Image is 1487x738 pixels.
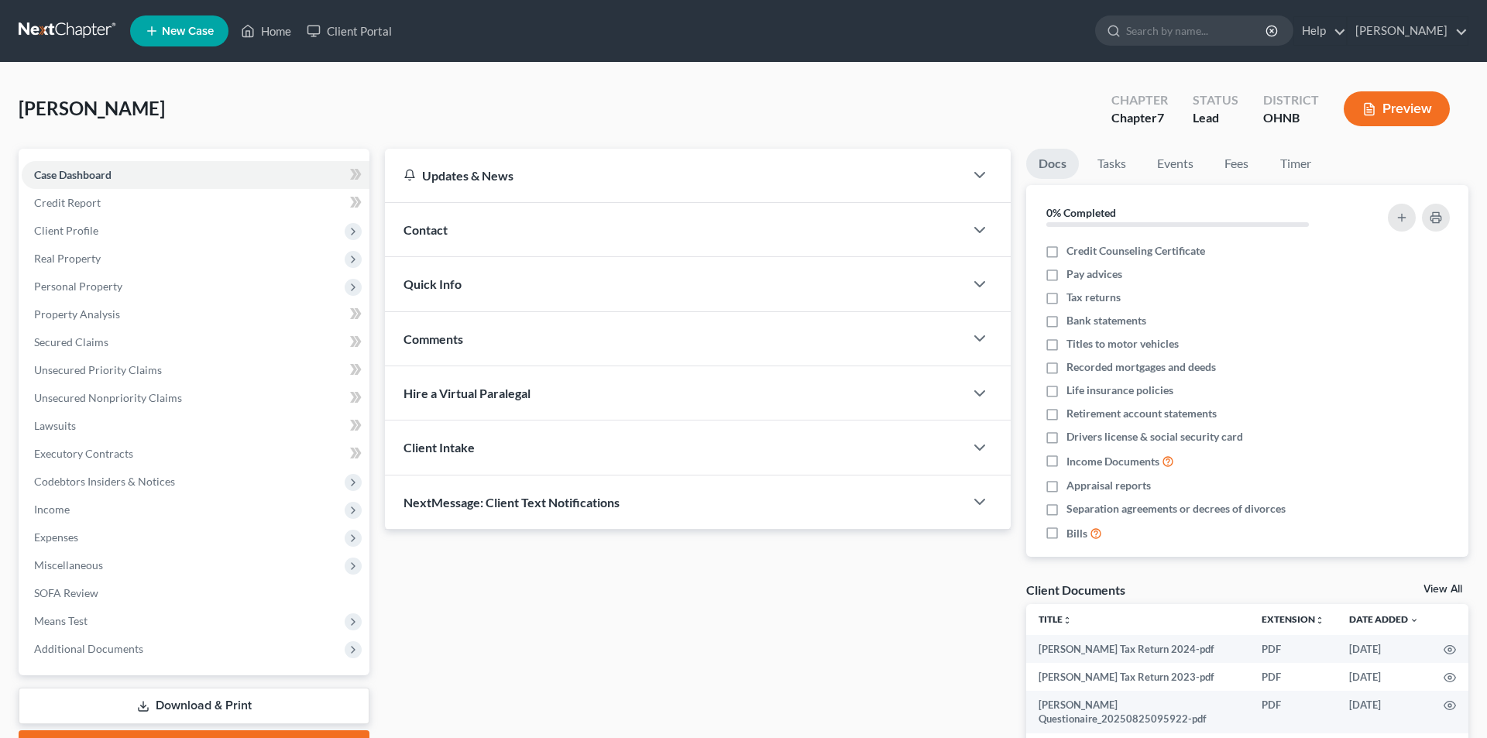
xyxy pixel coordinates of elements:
td: [DATE] [1337,635,1431,663]
span: SOFA Review [34,586,98,599]
i: unfold_more [1063,616,1072,625]
span: Income Documents [1066,454,1159,469]
span: Unsecured Priority Claims [34,363,162,376]
a: Unsecured Nonpriority Claims [22,384,369,412]
span: Titles to motor vehicles [1066,336,1179,352]
td: PDF [1249,663,1337,691]
span: Lawsuits [34,419,76,432]
span: Means Test [34,614,88,627]
a: Download & Print [19,688,369,724]
a: Unsecured Priority Claims [22,356,369,384]
span: New Case [162,26,214,37]
span: Hire a Virtual Paralegal [404,386,531,400]
span: Real Property [34,252,101,265]
span: Life insurance policies [1066,383,1173,398]
input: Search by name... [1126,16,1268,45]
span: Personal Property [34,280,122,293]
span: [PERSON_NAME] [19,97,165,119]
td: PDF [1249,691,1337,733]
div: Chapter [1111,91,1168,109]
a: Case Dashboard [22,161,369,189]
span: Pay advices [1066,266,1122,282]
button: Preview [1344,91,1450,126]
a: Home [233,17,299,45]
span: Credit Report [34,196,101,209]
a: Lawsuits [22,412,369,440]
div: Status [1193,91,1238,109]
span: Client Intake [404,440,475,455]
span: Appraisal reports [1066,478,1151,493]
div: Chapter [1111,109,1168,127]
div: Lead [1193,109,1238,127]
div: District [1263,91,1319,109]
a: Credit Report [22,189,369,217]
a: Extensionunfold_more [1262,613,1324,625]
strong: 0% Completed [1046,206,1116,219]
a: Fees [1212,149,1262,179]
span: Income [34,503,70,516]
div: OHNB [1263,109,1319,127]
td: [DATE] [1337,663,1431,691]
a: Executory Contracts [22,440,369,468]
span: Executory Contracts [34,447,133,460]
i: unfold_more [1315,616,1324,625]
span: Case Dashboard [34,168,112,181]
td: [PERSON_NAME] Questionaire_20250825095922-pdf [1026,691,1249,733]
span: Quick Info [404,276,462,291]
a: [PERSON_NAME] [1348,17,1468,45]
span: Unsecured Nonpriority Claims [34,391,182,404]
td: [DATE] [1337,691,1431,733]
span: Separation agreements or decrees of divorces [1066,501,1286,517]
a: Docs [1026,149,1079,179]
span: Drivers license & social security card [1066,429,1243,445]
a: Client Portal [299,17,400,45]
div: Updates & News [404,167,946,184]
td: PDF [1249,635,1337,663]
a: Events [1145,149,1206,179]
span: Bills [1066,526,1087,541]
span: Codebtors Insiders & Notices [34,475,175,488]
a: View All [1423,584,1462,595]
span: Contact [404,222,448,237]
a: Secured Claims [22,328,369,356]
span: 7 [1157,110,1164,125]
td: [PERSON_NAME] Tax Return 2024-pdf [1026,635,1249,663]
a: Tasks [1085,149,1138,179]
a: Property Analysis [22,300,369,328]
a: SOFA Review [22,579,369,607]
span: Recorded mortgages and deeds [1066,359,1216,375]
a: Titleunfold_more [1039,613,1072,625]
a: Date Added expand_more [1349,613,1419,625]
span: Tax returns [1066,290,1121,305]
span: Miscellaneous [34,558,103,572]
span: Bank statements [1066,313,1146,328]
i: expand_more [1410,616,1419,625]
span: Expenses [34,530,78,544]
span: Client Profile [34,224,98,237]
span: Comments [404,331,463,346]
a: Help [1294,17,1346,45]
a: Timer [1268,149,1324,179]
td: [PERSON_NAME] Tax Return 2023-pdf [1026,663,1249,691]
span: Credit Counseling Certificate [1066,243,1205,259]
span: Property Analysis [34,307,120,321]
span: Secured Claims [34,335,108,348]
span: Additional Documents [34,642,143,655]
div: Client Documents [1026,582,1125,598]
span: Retirement account statements [1066,406,1217,421]
span: NextMessage: Client Text Notifications [404,495,620,510]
